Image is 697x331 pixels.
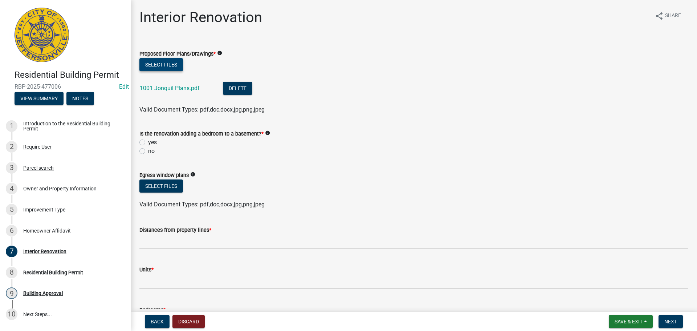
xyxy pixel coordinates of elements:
button: Save & Exit [609,315,653,328]
div: 3 [6,162,17,174]
button: shareShare [649,9,687,23]
button: View Summary [15,92,64,105]
wm-modal-confirm: Notes [66,96,94,102]
div: Introduction to the Residential Building Permit [23,121,119,131]
a: 1001 Jonquil Plans.pdf [140,85,200,92]
button: Select files [139,179,183,193]
button: Notes [66,92,94,105]
label: Units [139,267,154,273]
span: Next [664,319,677,324]
span: Valid Document Types: pdf,doc,docx,jpg,png,jpeg [139,106,265,113]
i: info [265,130,270,136]
button: Delete [223,82,252,95]
span: Save & Exit [615,319,643,324]
div: Require User [23,144,52,149]
label: Distances from property lines [139,228,211,233]
div: 1 [6,120,17,132]
div: Interior Renovation [23,249,66,254]
div: 2 [6,141,17,153]
div: 7 [6,246,17,257]
div: Improvement Type [23,207,65,212]
i: info [217,51,222,56]
div: Building Approval [23,291,63,296]
span: Valid Document Types: pdf,doc,docx,jpg,png,jpeg [139,201,265,208]
span: Share [665,12,681,20]
button: Back [145,315,170,328]
label: yes [148,138,157,147]
label: Is the renovation adding a bedroom to a basement? [139,132,264,137]
div: 10 [6,308,17,320]
h1: Interior Renovation [139,9,262,26]
img: City of Jeffersonville, Indiana [15,8,69,62]
a: Edit [119,83,129,90]
wm-modal-confirm: Summary [15,96,64,102]
div: Homeowner Affidavit [23,228,71,233]
div: 6 [6,225,17,237]
button: Select files [139,58,183,71]
label: Bedrooms [139,308,166,313]
div: 5 [6,204,17,215]
label: no [148,147,155,156]
div: 4 [6,183,17,194]
i: info [190,172,195,177]
wm-modal-confirm: Delete Document [223,85,252,92]
button: Discard [172,315,205,328]
h4: Residential Building Permit [15,70,125,80]
span: Back [151,319,164,324]
div: Parcel search [23,165,54,170]
div: Residential Building Permit [23,270,83,275]
button: Next [659,315,683,328]
wm-modal-confirm: Edit Application Number [119,83,129,90]
i: share [655,12,664,20]
label: Proposed Floor Plans/Drawings [139,52,216,57]
label: Egress window plans [139,173,189,178]
div: 8 [6,267,17,278]
span: RBP-2025-477006 [15,83,116,90]
div: Owner and Property Information [23,186,97,191]
div: 9 [6,287,17,299]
